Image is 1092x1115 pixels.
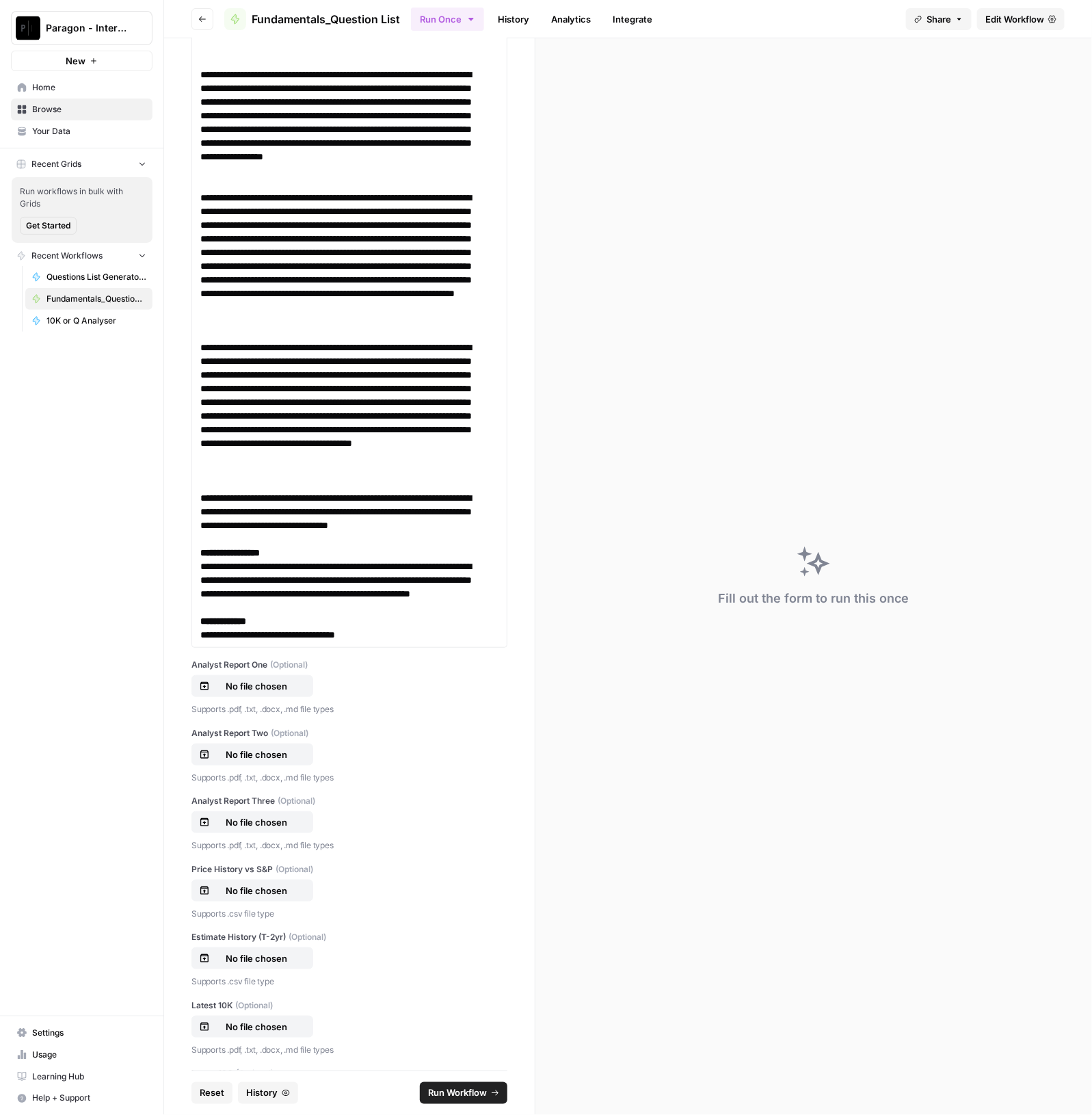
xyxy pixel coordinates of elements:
[11,1066,152,1088] a: Learning Hub
[213,952,300,965] p: No file chosen
[191,727,507,739] label: Analyst Report Two
[236,1067,274,1079] span: (Optional)
[16,16,40,40] img: Paragon - Internal Usage Logo
[191,863,507,876] label: Price History vs S&P
[25,310,152,332] a: 10K or Q Analyser
[191,839,507,852] p: Supports .pdf, .txt, .docx, .md file types
[238,1082,298,1104] button: History
[191,1016,313,1038] button: No file chosen
[32,1049,146,1061] span: Usage
[191,1067,507,1079] label: Latest 10Q
[906,8,972,30] button: Share
[191,771,507,785] p: Supports .pdf, .txt, .docx, .md file types
[32,125,146,137] span: Your Data
[191,811,313,833] button: No file chosen
[11,51,152,71] button: New
[252,11,400,27] span: Fundamentals_Question List
[11,154,152,174] button: Recent Grids
[46,21,129,35] span: Paragon - Internal Usage
[200,1086,224,1100] span: Reset
[31,158,81,170] span: Recent Grids
[977,8,1065,30] a: Edit Workflow
[191,703,507,716] p: Supports .pdf, .txt, .docx, .md file types
[213,748,300,761] p: No file chosen
[278,795,315,807] span: (Optional)
[213,884,300,897] p: No file chosen
[25,288,152,310] a: Fundamentals_Question List
[191,880,313,902] button: No file chosen
[411,8,484,31] button: Run Once
[543,8,599,30] a: Analytics
[490,8,537,30] a: History
[191,659,507,671] label: Analyst Report One
[246,1086,278,1100] span: History
[604,8,661,30] a: Integrate
[191,795,507,807] label: Analyst Report Three
[20,185,144,210] span: Run workflows in bulk with Grids
[32,1092,146,1105] span: Help + Support
[271,727,308,739] span: (Optional)
[46,315,146,327] span: 10K or Q Analyser
[25,266,152,288] a: Questions List Generator 2.0
[289,931,326,943] span: (Optional)
[32,81,146,94] span: Home
[11,1022,152,1044] a: Settings
[46,293,146,305] span: Fundamentals_Question List
[32,103,146,116] span: Browse
[420,1082,507,1104] button: Run Workflow
[985,12,1044,26] span: Edit Workflow
[213,679,300,693] p: No file chosen
[224,8,400,30] a: Fundamentals_Question List
[26,220,70,232] span: Get Started
[191,975,507,988] p: Supports .csv file type
[191,675,313,697] button: No file chosen
[20,217,77,235] button: Get Started
[927,12,951,26] span: Share
[191,999,507,1012] label: Latest 10K
[11,120,152,142] a: Your Data
[11,1088,152,1110] button: Help + Support
[11,246,152,266] button: Recent Workflows
[191,1043,507,1057] p: Supports .pdf, .txt, .docx, .md file types
[235,999,273,1012] span: (Optional)
[191,744,313,765] button: No file chosen
[31,250,103,262] span: Recent Workflows
[191,947,313,969] button: No file chosen
[46,271,146,283] span: Questions List Generator 2.0
[191,1082,232,1104] button: Reset
[32,1027,146,1039] span: Settings
[11,99,152,120] a: Browse
[191,931,507,943] label: Estimate History (T-2yr)
[66,54,85,68] span: New
[191,907,507,921] p: Supports .csv file type
[213,815,300,829] p: No file chosen
[213,1020,300,1034] p: No file chosen
[276,863,313,876] span: (Optional)
[270,659,308,671] span: (Optional)
[32,1071,146,1083] span: Learning Hub
[11,1044,152,1066] a: Usage
[718,589,909,608] div: Fill out the form to run this once
[428,1086,487,1100] span: Run Workflow
[11,11,152,45] button: Workspace: Paragon - Internal Usage
[11,77,152,99] a: Home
